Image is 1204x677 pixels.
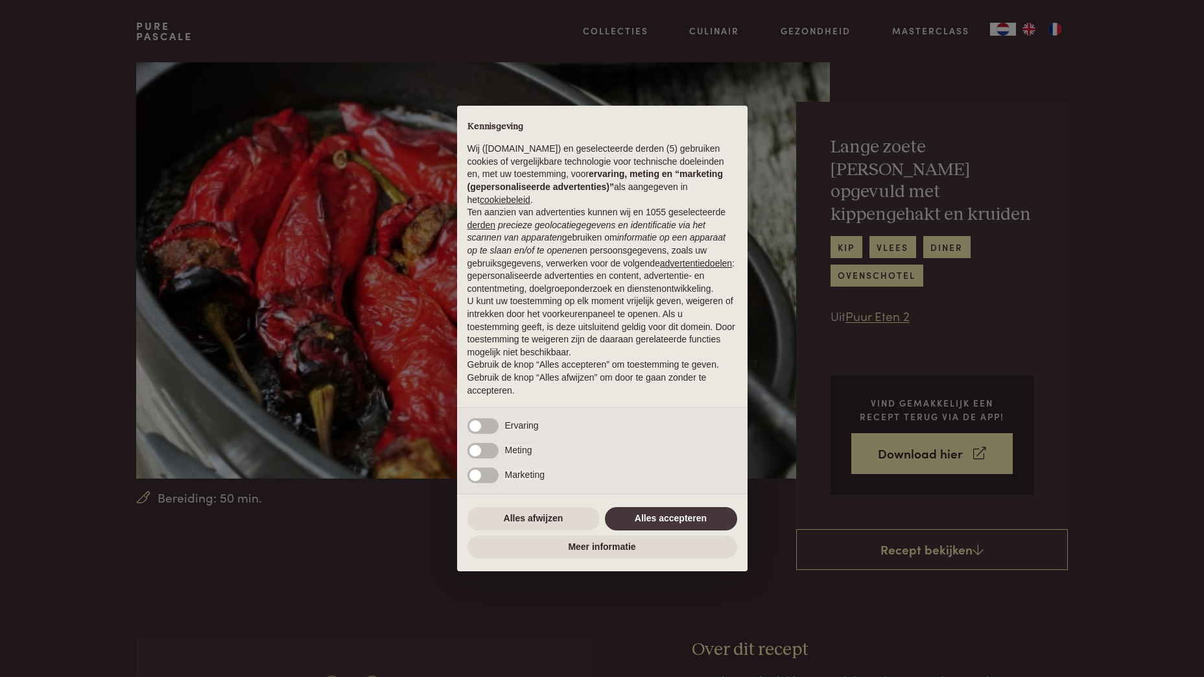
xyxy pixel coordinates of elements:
[605,507,737,530] button: Alles accepteren
[467,295,737,359] p: U kunt uw toestemming op elk moment vrijelijk geven, weigeren of intrekken door het voorkeurenpan...
[467,232,726,255] em: informatie op een apparaat op te slaan en/of te openen
[467,169,723,192] strong: ervaring, meting en “marketing (gepersonaliseerde advertenties)”
[467,219,496,232] button: derden
[505,469,545,480] span: Marketing
[505,420,539,431] span: Ervaring
[467,536,737,559] button: Meer informatie
[660,257,732,270] button: advertentiedoelen
[467,507,600,530] button: Alles afwijzen
[467,143,737,206] p: Wij ([DOMAIN_NAME]) en geselecteerde derden (5) gebruiken cookies of vergelijkbare technologie vo...
[467,220,705,243] em: precieze geolocatiegegevens en identificatie via het scannen van apparaten
[467,206,737,295] p: Ten aanzien van advertenties kunnen wij en 1055 geselecteerde gebruiken om en persoonsgegevens, z...
[480,195,530,205] a: cookiebeleid
[467,359,737,397] p: Gebruik de knop “Alles accepteren” om toestemming te geven. Gebruik de knop “Alles afwijzen” om d...
[467,121,737,133] h2: Kennisgeving
[505,445,532,455] span: Meting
